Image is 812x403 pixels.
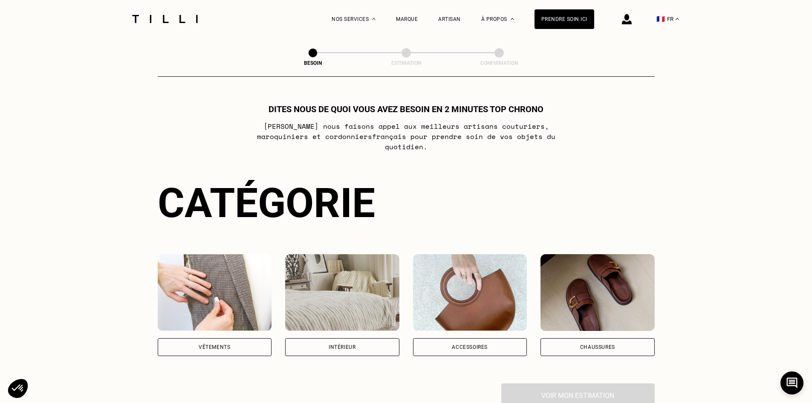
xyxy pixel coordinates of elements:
[372,18,376,20] img: Menu déroulant
[622,14,632,24] img: icône connexion
[364,60,449,66] div: Estimation
[656,15,665,23] span: 🇫🇷
[269,104,543,114] h1: Dites nous de quoi vous avez besoin en 2 minutes top chrono
[129,15,201,23] img: Logo du service de couturière Tilli
[270,60,355,66] div: Besoin
[396,16,418,22] a: Marque
[199,345,230,350] div: Vêtements
[580,345,615,350] div: Chaussures
[329,345,355,350] div: Intérieur
[237,121,575,152] p: [PERSON_NAME] nous faisons appel aux meilleurs artisans couturiers , maroquiniers et cordonniers ...
[158,179,655,227] div: Catégorie
[413,254,527,331] img: Accessoires
[452,345,488,350] div: Accessoires
[438,16,461,22] a: Artisan
[676,18,679,20] img: menu déroulant
[540,254,655,331] img: Chaussures
[457,60,542,66] div: Confirmation
[285,254,399,331] img: Intérieur
[511,18,514,20] img: Menu déroulant à propos
[158,254,272,331] img: Vêtements
[535,9,594,29] a: Prendre soin ici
